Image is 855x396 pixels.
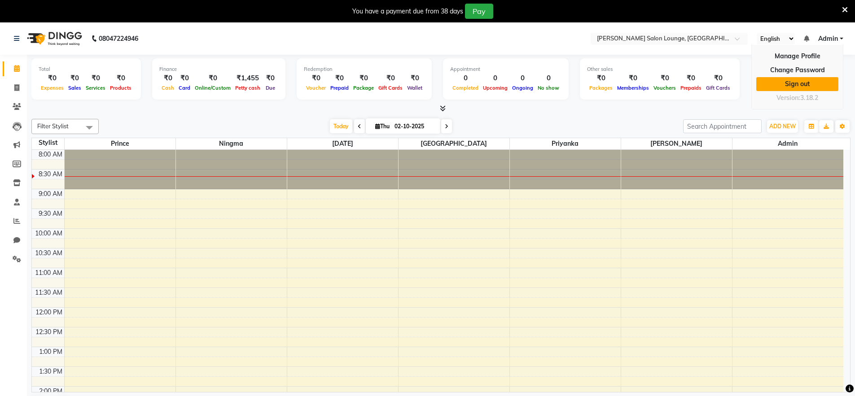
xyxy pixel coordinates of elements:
span: Priyanka [510,138,621,149]
span: Sales [66,85,83,91]
span: Services [83,85,108,91]
div: 0 [481,73,510,83]
div: Version:3.18.2 [756,91,838,104]
div: 12:00 PM [34,308,64,317]
a: Sign out [756,77,838,91]
span: No show [535,85,561,91]
span: Admin [818,34,838,44]
div: 9:00 AM [37,189,64,199]
span: Gift Cards [376,85,405,91]
button: ADD NEW [767,120,798,133]
div: ₹0 [108,73,134,83]
div: ₹0 [615,73,651,83]
div: ₹0 [66,73,83,83]
div: Stylist [32,138,64,148]
div: ₹0 [587,73,615,83]
div: You have a payment due from 38 days [352,7,463,16]
input: 2025-10-02 [392,120,437,133]
div: 11:00 AM [33,268,64,278]
div: ₹0 [704,73,732,83]
input: Search Appointment [683,119,762,133]
span: Prince [65,138,175,149]
div: Other sales [587,65,732,73]
span: Today [330,119,352,133]
span: [GEOGRAPHIC_DATA] [399,138,509,149]
div: ₹0 [405,73,425,83]
span: Gift Cards [704,85,732,91]
div: 10:00 AM [33,229,64,238]
div: ₹0 [351,73,376,83]
div: 0 [450,73,481,83]
div: ₹0 [304,73,328,83]
div: ₹0 [39,73,66,83]
span: Admin [732,138,844,149]
div: ₹0 [193,73,233,83]
div: ₹0 [263,73,278,83]
a: Change Password [756,63,838,77]
div: 0 [510,73,535,83]
img: logo [23,26,84,51]
span: [PERSON_NAME] [621,138,732,149]
span: Due [263,85,277,91]
span: Voucher [304,85,328,91]
span: Thu [373,123,392,130]
span: Online/Custom [193,85,233,91]
div: 10:30 AM [33,248,64,258]
div: ₹0 [176,73,193,83]
div: 8:00 AM [37,150,64,159]
div: ₹1,455 [233,73,263,83]
div: Finance [159,65,278,73]
div: 2:00 PM [37,387,64,396]
div: Redemption [304,65,425,73]
span: Memberships [615,85,651,91]
div: 9:30 AM [37,209,64,218]
span: Card [176,85,193,91]
span: Prepaid [328,85,351,91]
div: ₹0 [159,73,176,83]
div: ₹0 [678,73,704,83]
span: Ongoing [510,85,535,91]
span: Packages [587,85,615,91]
a: Manage Profile [756,49,838,63]
div: ₹0 [651,73,678,83]
div: 11:30 AM [33,288,64,297]
div: ₹0 [328,73,351,83]
button: Pay [465,4,493,19]
b: 08047224946 [99,26,138,51]
div: 8:30 AM [37,170,64,179]
span: ADD NEW [769,123,796,130]
div: 0 [535,73,561,83]
div: 1:30 PM [37,367,64,376]
div: 12:30 PM [34,327,64,337]
span: Package [351,85,376,91]
span: Ningma [176,138,287,149]
span: Vouchers [651,85,678,91]
span: Completed [450,85,481,91]
div: Appointment [450,65,561,73]
span: Wallet [405,85,425,91]
div: ₹0 [83,73,108,83]
span: Expenses [39,85,66,91]
span: [DATE] [287,138,398,149]
span: Petty cash [233,85,263,91]
div: 1:00 PM [37,347,64,357]
div: ₹0 [376,73,405,83]
span: Filter Stylist [37,122,69,130]
span: Cash [159,85,176,91]
div: Total [39,65,134,73]
span: Products [108,85,134,91]
span: Prepaids [678,85,704,91]
span: Upcoming [481,85,510,91]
